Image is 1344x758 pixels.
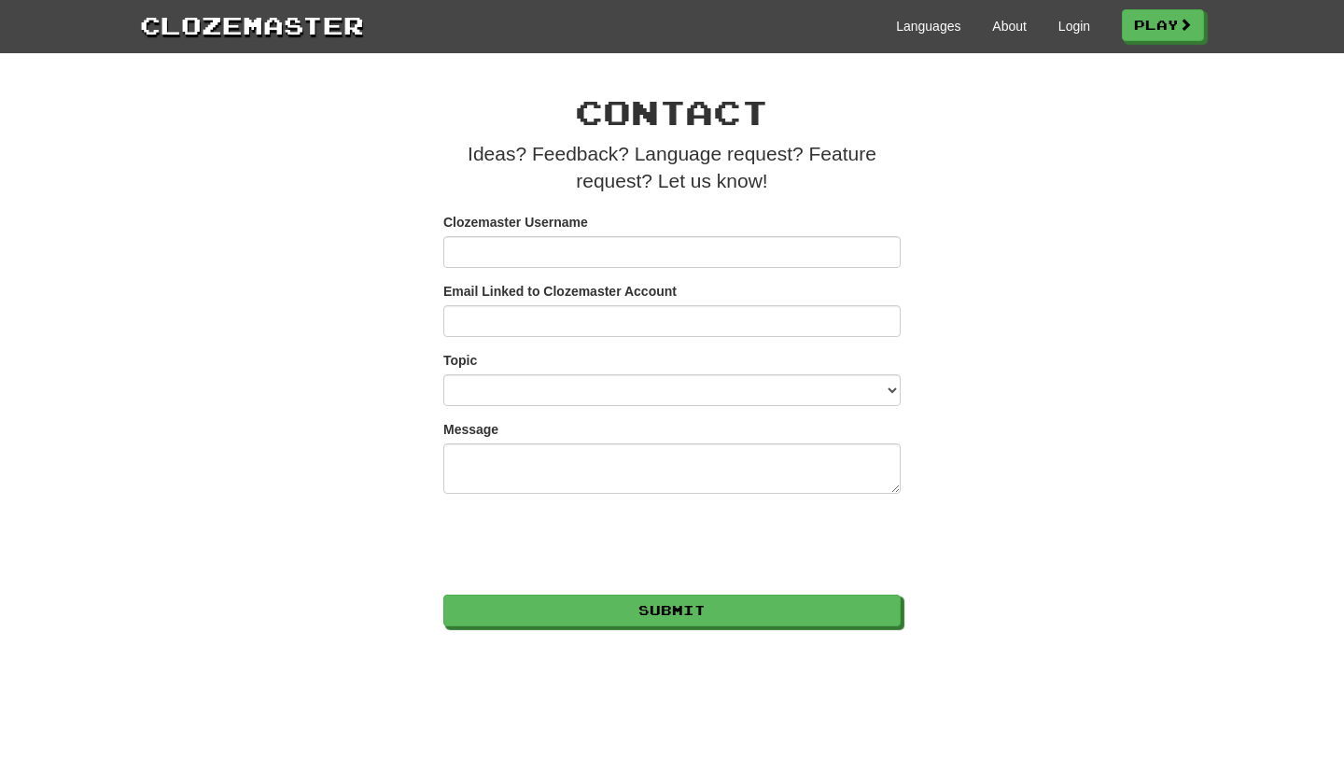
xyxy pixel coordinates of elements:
iframe: reCAPTCHA [443,508,727,581]
a: About [992,17,1027,35]
a: Login [1058,17,1090,35]
label: Clozemaster Username [443,213,588,232]
button: Submit [443,595,901,626]
a: Play [1122,9,1204,41]
p: Ideas? Feedback? Language request? Feature request? Let us know! [443,140,901,195]
label: Email Linked to Clozemaster Account [443,282,677,301]
label: Topic [443,351,477,370]
a: Languages [896,17,960,35]
a: Clozemaster [140,7,364,42]
label: Message [443,420,498,439]
h1: Contact [443,93,901,131]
